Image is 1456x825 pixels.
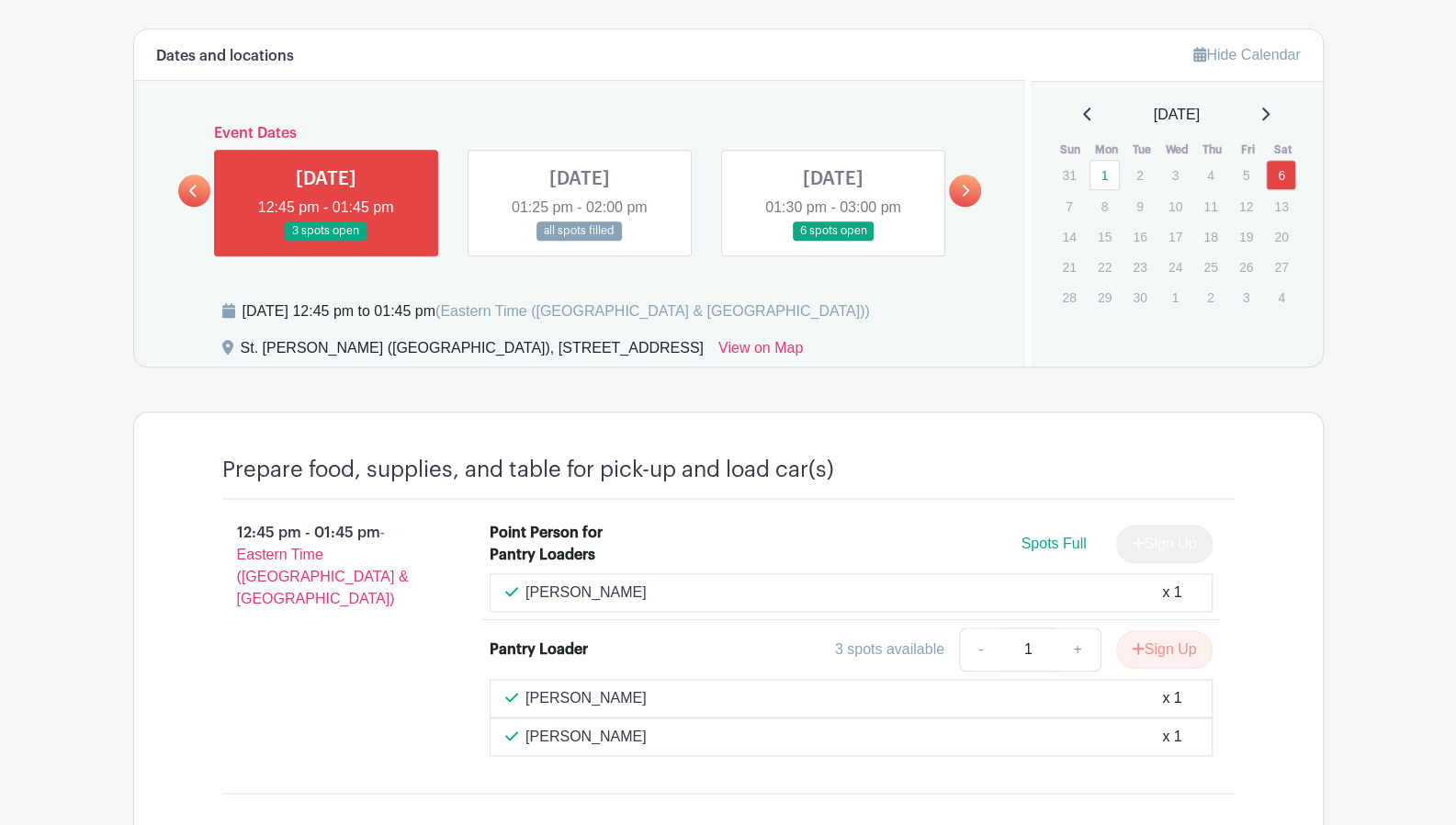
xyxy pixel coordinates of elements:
[1089,222,1120,251] p: 15
[1089,253,1120,281] p: 22
[1230,141,1266,159] th: Fri
[1265,141,1301,159] th: Sat
[1054,253,1084,281] p: 21
[1231,283,1261,311] p: 3
[525,582,647,604] p: [PERSON_NAME]
[1160,253,1191,281] p: 24
[1124,283,1155,311] p: 30
[1123,141,1159,159] th: Tue
[1195,222,1225,251] p: 18
[1266,192,1296,220] p: 13
[1195,192,1225,220] p: 11
[1055,627,1100,672] a: +
[835,639,944,661] div: 3 spots available
[1162,726,1181,748] div: x 1
[1194,141,1230,159] th: Thu
[1124,161,1155,189] p: 2
[1162,687,1181,709] div: x 1
[1054,161,1084,189] p: 31
[1195,283,1225,311] p: 2
[1231,192,1261,220] p: 12
[490,522,649,566] div: Point Person for Pantry Loaders
[1054,192,1084,220] p: 7
[241,337,704,367] div: St. [PERSON_NAME] ([GEOGRAPHIC_DATA]), [STREET_ADDRESS]
[1160,192,1191,220] p: 10
[1053,141,1089,159] th: Sun
[1266,222,1296,251] p: 20
[1089,141,1124,159] th: Mon
[959,627,1001,672] a: -
[1266,253,1296,281] p: 27
[1054,222,1084,251] p: 14
[1089,192,1120,220] p: 8
[156,48,294,65] h6: Dates and locations
[1231,253,1261,281] p: 26
[1089,283,1120,311] p: 29
[525,687,647,709] p: [PERSON_NAME]
[1231,161,1261,189] p: 5
[1124,192,1155,220] p: 9
[1162,582,1181,604] div: x 1
[1116,630,1213,669] button: Sign Up
[243,300,870,322] div: [DATE] 12:45 pm to 01:45 pm
[1159,141,1195,159] th: Wed
[1160,161,1191,189] p: 3
[435,303,870,319] span: (Eastern Time ([GEOGRAPHIC_DATA] & [GEOGRAPHIC_DATA]))
[1054,283,1084,311] p: 28
[1089,160,1120,190] a: 1
[718,337,803,367] a: View on Map
[1160,283,1191,311] p: 1
[1021,536,1086,551] span: Spots Full
[1195,161,1225,189] p: 4
[1266,283,1296,311] p: 4
[193,514,461,617] p: 12:45 pm - 01:45 pm
[1154,104,1200,126] span: [DATE]
[1195,253,1225,281] p: 25
[490,639,588,661] div: Pantry Loader
[1193,47,1300,62] a: Hide Calendar
[1266,160,1296,190] a: 6
[210,125,950,142] h6: Event Dates
[1124,222,1155,251] p: 16
[1160,222,1191,251] p: 17
[222,457,834,483] h4: Prepare food, supplies, and table for pick-up and load car(s)
[1124,253,1155,281] p: 23
[525,726,647,748] p: [PERSON_NAME]
[1231,222,1261,251] p: 19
